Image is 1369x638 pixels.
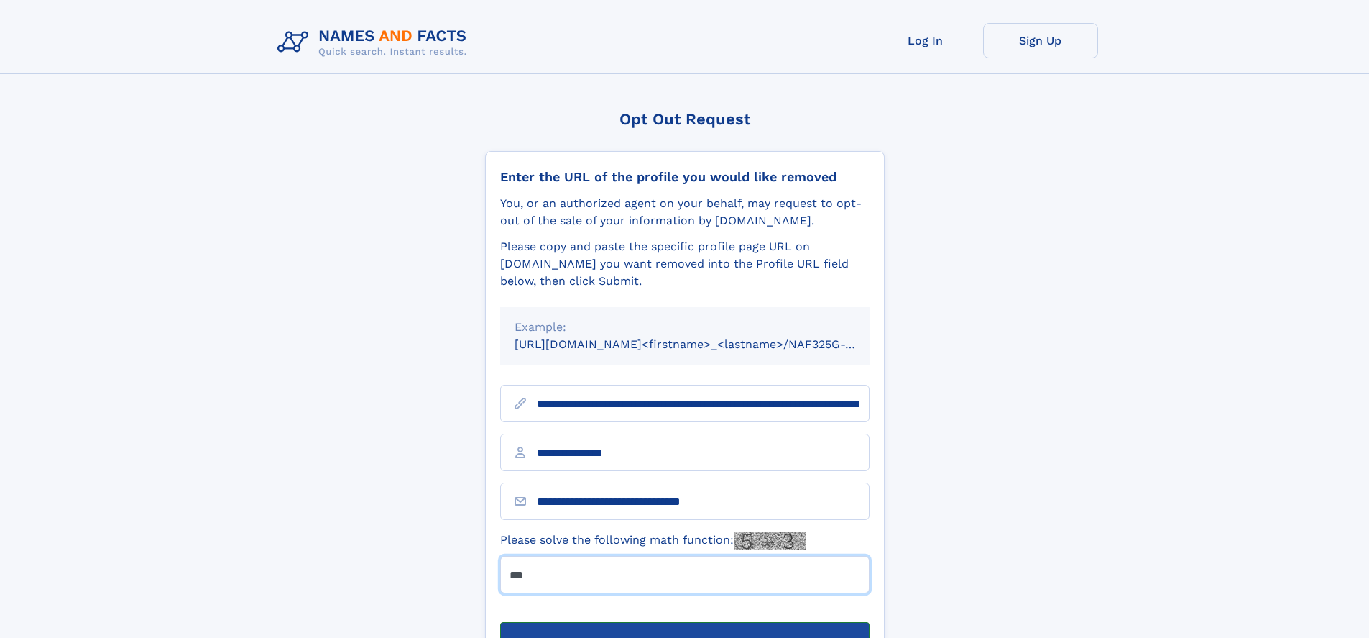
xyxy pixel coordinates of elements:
[500,238,870,290] div: Please copy and paste the specific profile page URL on [DOMAIN_NAME] you want removed into the Pr...
[500,195,870,229] div: You, or an authorized agent on your behalf, may request to opt-out of the sale of your informatio...
[485,110,885,128] div: Opt Out Request
[500,169,870,185] div: Enter the URL of the profile you would like removed
[500,532,806,550] label: Please solve the following math function:
[983,23,1098,58] a: Sign Up
[515,337,897,351] small: [URL][DOMAIN_NAME]<firstname>_<lastname>/NAF325G-xxxxxxxx
[515,319,855,336] div: Example:
[868,23,983,58] a: Log In
[272,23,479,62] img: Logo Names and Facts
